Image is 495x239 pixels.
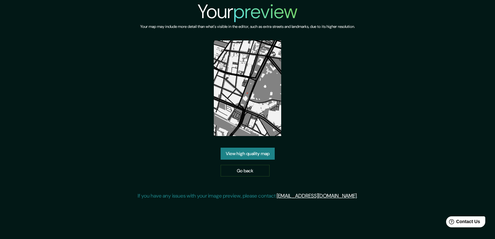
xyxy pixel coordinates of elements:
img: created-map-preview [214,40,282,136]
h6: Your map may include more detail than what's visible in the editor, such as extra streets and lan... [140,23,355,30]
a: View high quality map [221,148,275,160]
a: [EMAIL_ADDRESS][DOMAIN_NAME] [277,192,357,199]
iframe: Help widget launcher [437,214,488,232]
p: If you have any issues with your image preview, please contact . [138,192,358,200]
a: Go back [221,165,270,177]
